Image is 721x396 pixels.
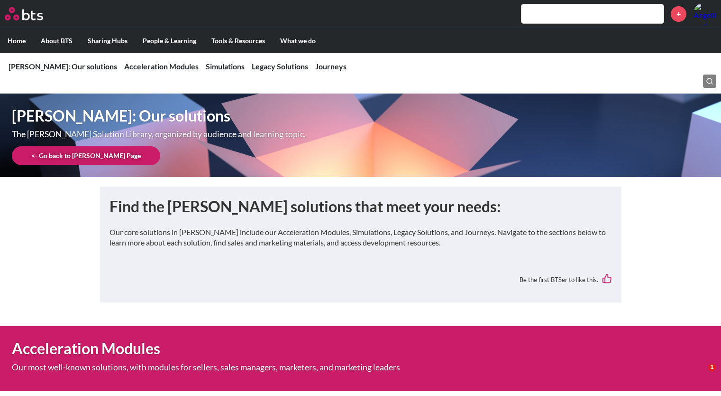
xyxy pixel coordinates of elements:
label: People & Learning [135,28,204,53]
label: Tools & Resources [204,28,273,53]
a: <- Go back to [PERSON_NAME] Page [12,146,160,165]
a: Profile [694,2,716,25]
div: Be the first BTSer to like this. [110,267,612,293]
a: [PERSON_NAME]: Our solutions [9,62,117,71]
h1: Acceleration Modules [12,338,500,359]
iframe: Intercom live chat [689,364,712,387]
p: The [PERSON_NAME] Solution Library, organized by audience and learning topic. [12,130,402,139]
a: Acceleration Modules [124,62,199,71]
a: Go home [5,7,61,20]
a: Journeys [315,62,347,71]
p: Our most well-known solutions, with modules for sellers, sales managers, marketers, and marketing... [12,363,402,372]
img: Angeliki Andreou [694,2,716,25]
label: What we do [273,28,323,53]
a: Legacy Solutions [252,62,308,71]
img: BTS Logo [5,7,43,20]
label: About BTS [33,28,80,53]
a: Simulations [206,62,245,71]
label: Sharing Hubs [80,28,135,53]
h1: [PERSON_NAME]: Our solutions [12,105,500,127]
span: 1 [708,364,716,371]
h1: Find the [PERSON_NAME] solutions that meet your needs: [110,196,612,217]
a: + [671,6,686,22]
p: Our core solutions in [PERSON_NAME] include our Acceleration Modules, Simulations, Legacy Solutio... [110,227,612,248]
